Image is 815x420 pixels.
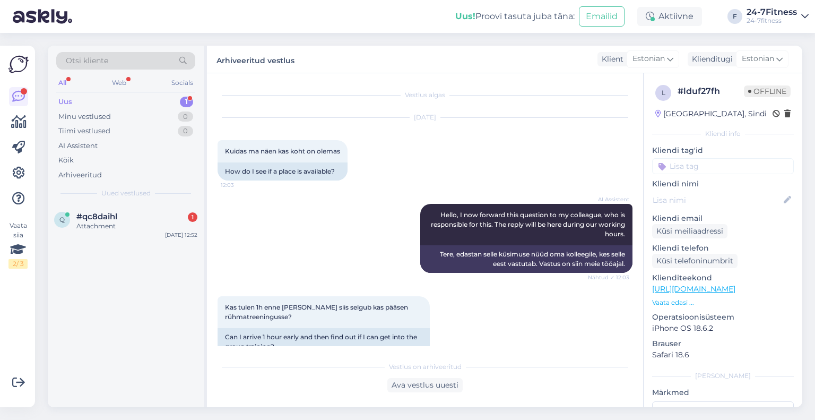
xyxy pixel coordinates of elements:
span: #qc8daihl [76,212,117,221]
img: Askly Logo [8,54,29,74]
span: Estonian [632,53,665,65]
div: Kõik [58,155,74,166]
span: Vestlus on arhiveeritud [389,362,462,372]
div: Küsi meiliaadressi [652,224,727,238]
div: # lduf27fh [678,85,744,98]
div: Arhiveeritud [58,170,102,181]
p: iPhone OS 18.6.2 [652,323,794,334]
div: Minu vestlused [58,112,111,122]
div: Vaata siia [8,221,28,269]
p: Klienditeekond [652,272,794,284]
span: Uued vestlused [101,188,151,198]
div: [DATE] 12:52 [165,231,197,239]
div: [DATE] [218,113,632,122]
span: l [662,89,665,97]
div: Proovi tasuta juba täna: [455,10,575,23]
div: Küsi telefoninumbrit [652,254,738,268]
span: 12:03 [221,181,261,189]
div: Ava vestlus uuesti [387,378,463,392]
div: Uus [58,97,72,107]
input: Lisa tag [652,158,794,174]
div: How do I see if a place is available? [218,162,348,181]
span: AI Assistent [589,195,629,203]
span: Otsi kliente [66,55,108,66]
span: Nähtud ✓ 12:03 [588,273,629,281]
p: Kliendi nimi [652,178,794,190]
div: 0 [178,126,193,136]
b: Uus! [455,11,475,21]
span: Offline [744,85,791,97]
div: 0 [178,112,193,122]
span: q [59,216,65,224]
div: Tiimi vestlused [58,126,110,136]
span: Kas tulen 1h enne [PERSON_NAME] siis selgub kas pääsen rühmatreeningusse? [225,303,410,321]
div: Tere, edastan selle küsimuse nüüd oma kolleegile, kes selle eest vastutab. Vastus on siin meie tö... [420,245,632,273]
div: Socials [169,76,195,90]
div: Aktiivne [637,7,702,26]
div: AI Assistent [58,141,98,151]
p: Brauser [652,338,794,349]
p: Märkmed [652,387,794,398]
p: Safari 18.6 [652,349,794,361]
p: Operatsioonisüsteem [652,312,794,323]
div: 1 [188,212,197,222]
a: 24-7Fitness24-7fitness [747,8,809,25]
div: Vestlus algas [218,90,632,100]
p: Kliendi email [652,213,794,224]
div: [PERSON_NAME] [652,371,794,381]
span: Kuidas ma näen kas koht on olemas [225,147,340,155]
button: Emailid [579,6,625,27]
p: Vaata edasi ... [652,298,794,307]
div: Web [110,76,128,90]
div: Attachment [76,221,197,231]
label: Arhiveeritud vestlus [216,52,294,66]
span: Hello, I now forward this question to my colleague, who is responsible for this. The reply will b... [431,211,627,238]
div: 2 / 3 [8,259,28,269]
div: All [56,76,68,90]
div: [GEOGRAPHIC_DATA], Sindi [655,108,767,119]
div: Can I arrive 1 hour early and then find out if I can get into the group training? [218,328,430,356]
div: 1 [180,97,193,107]
div: 24-7fitness [747,16,797,25]
div: Kliendi info [652,129,794,139]
div: Klienditugi [688,54,733,65]
a: [URL][DOMAIN_NAME] [652,284,735,294]
p: Kliendi tag'id [652,145,794,156]
span: Estonian [742,53,774,65]
p: Kliendi telefon [652,243,794,254]
input: Lisa nimi [653,194,782,206]
div: F [727,9,742,24]
div: 24-7Fitness [747,8,797,16]
div: Klient [597,54,623,65]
